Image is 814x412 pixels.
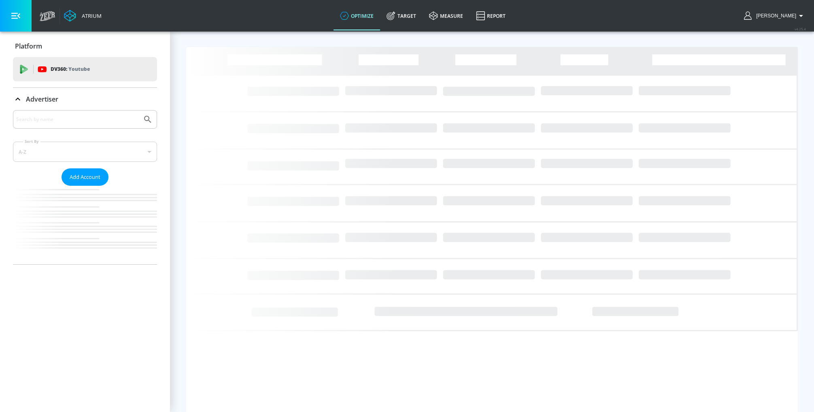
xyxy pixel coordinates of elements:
div: A-Z [13,142,157,162]
div: Atrium [79,12,102,19]
p: Youtube [68,65,90,73]
input: Search by name [16,114,139,125]
a: Target [380,1,423,30]
nav: list of Advertiser [13,186,157,264]
button: Add Account [62,168,108,186]
span: v 4.25.4 [795,27,806,31]
p: DV360: [51,65,90,74]
a: measure [423,1,470,30]
a: Report [470,1,512,30]
a: Atrium [64,10,102,22]
span: Add Account [70,172,100,182]
div: DV360: Youtube [13,57,157,81]
div: Platform [13,35,157,57]
p: Platform [15,42,42,51]
a: optimize [334,1,380,30]
span: login as: sharon.kwong@zefr.com [753,13,796,19]
div: Advertiser [13,88,157,110]
div: Advertiser [13,110,157,264]
label: Sort By [23,139,40,144]
p: Advertiser [26,95,58,104]
button: [PERSON_NAME] [744,11,806,21]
